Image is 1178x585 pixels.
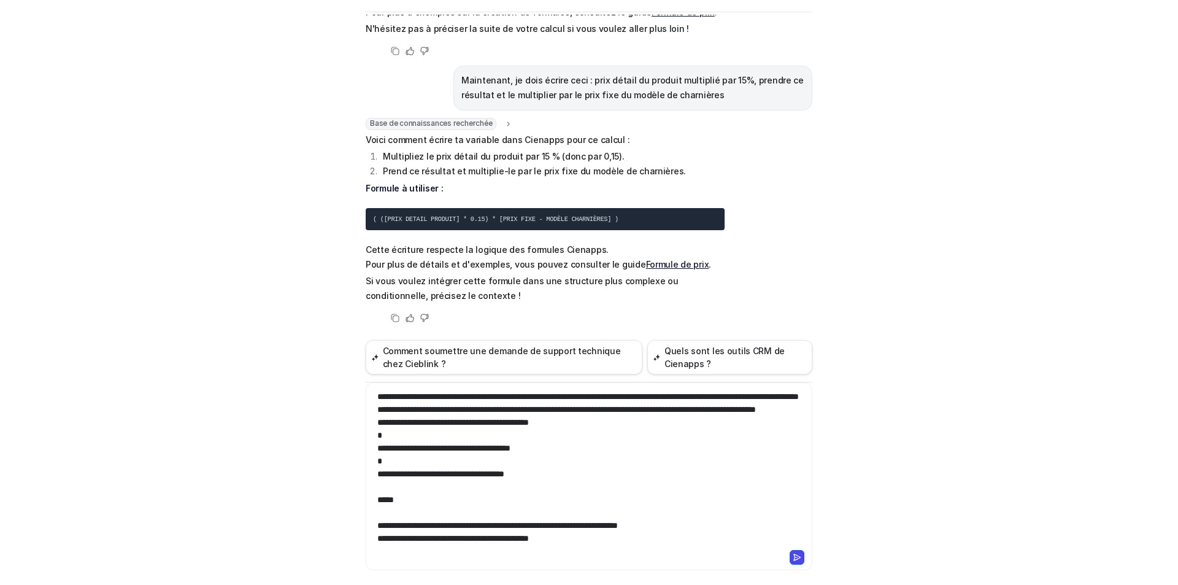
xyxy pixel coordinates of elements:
font: N'hésitez pas à préciser la suite de votre calcul si vous voulez aller plus loin ! [366,23,689,34]
button: Quels sont les outils CRM de Cienapps ? [647,340,812,374]
font: Pour plus de détails et d'exemples, vous pouvez consulter le guide [366,259,646,269]
font: Prend ce résultat et multiplie-le par le prix fixe du modèle de charnières. [383,166,686,176]
a: Formule de prix [652,7,715,17]
font: Base de connaissances recherchée [370,118,492,128]
button: Comment soumettre une demande de support technique chez Cieblink ? [366,340,642,374]
code: ( ([PRIX DETAIL PRODUIT] * 0.15) * [PRIX FIXE - MODÈLE CHARNIÈRES] ) [373,215,618,223]
font: . [709,259,711,269]
font: Si vous voulez intégrer cette formule dans une structure plus complexe ou conditionnelle, précise... [366,276,679,301]
a: Formule de prix [646,259,709,269]
font: Cette écriture respecte la logique des formules Cienapps. [366,244,609,255]
font: Maintenant, je dois écrire ceci : prix détail du produit multiplié par 15%, prendre ce résultat e... [461,75,804,100]
font: . [715,7,717,17]
font: Quels sont les outils CRM de Cienapps ? [664,346,785,369]
font: Multipliez le prix détail du produit par 15 % (donc par 0,15). [383,151,625,161]
font: Pour plus d'exemples sur la création de formules, consultez le guide [366,7,652,17]
font: Comment soumettre une demande de support technique chez Cieblink ? [383,346,621,369]
font: Formule à utiliser : [366,183,443,193]
font: Voici comment écrire ta variable dans Cienapps pour ce calcul : [366,134,629,145]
